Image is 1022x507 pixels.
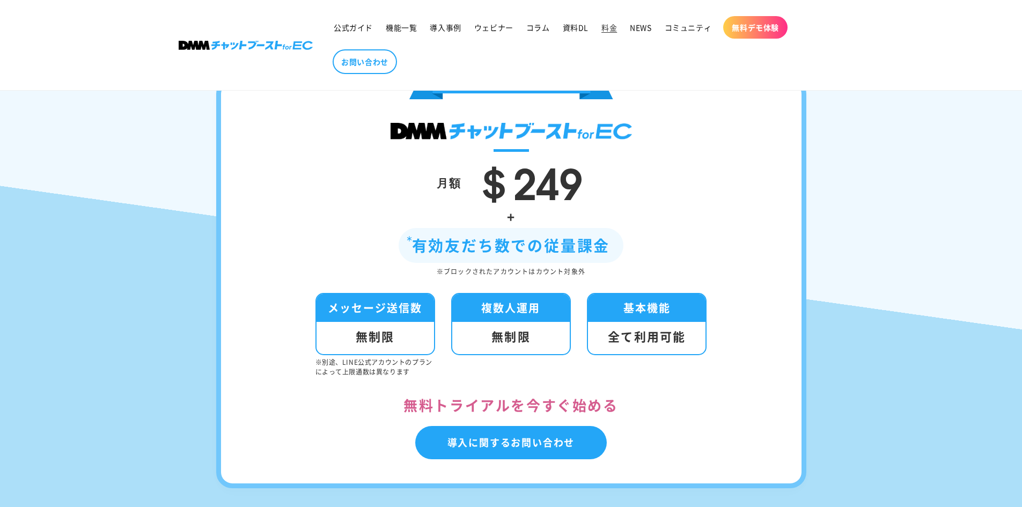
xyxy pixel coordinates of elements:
[253,393,769,418] div: 無料トライアルを今すぐ始める
[379,16,423,39] a: 機能一覧
[333,49,397,74] a: お問い合わせ
[317,322,434,354] div: 無制限
[430,23,461,32] span: 導入事例
[520,16,556,39] a: コラム
[452,294,570,322] div: 複数人運用
[526,23,550,32] span: コラム
[472,149,583,212] span: ＄249
[437,172,461,193] div: 月額
[601,23,617,32] span: 料金
[386,23,417,32] span: 機能一覧
[732,23,779,32] span: 無料デモ体験
[179,41,313,50] img: 株式会社DMM Boost
[334,23,373,32] span: 公式ガイド
[399,228,624,263] div: 有効友だち数での従量課金
[253,266,769,277] div: ※ブロックされたアカウントはカウント対象外
[327,16,379,39] a: 公式ガイド
[341,57,388,67] span: お問い合わせ
[563,23,589,32] span: 資料DL
[556,16,595,39] a: 資料DL
[623,16,658,39] a: NEWS
[588,294,705,322] div: 基本機能
[452,322,570,354] div: 無制限
[423,16,467,39] a: 導入事例
[317,294,434,322] div: メッセージ送信数
[630,23,651,32] span: NEWS
[315,357,435,377] p: ※別途、LINE公式アカウントのプランによって上限通数は異なります
[391,123,632,139] img: DMMチャットブースト
[658,16,718,39] a: コミュニティ
[723,16,788,39] a: 無料デモ体験
[474,23,513,32] span: ウェビナー
[665,23,712,32] span: コミュニティ
[468,16,520,39] a: ウェビナー
[588,322,705,354] div: 全て利用可能
[415,426,607,459] a: 導入に関するお問い合わせ
[253,205,769,228] div: +
[595,16,623,39] a: 料金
